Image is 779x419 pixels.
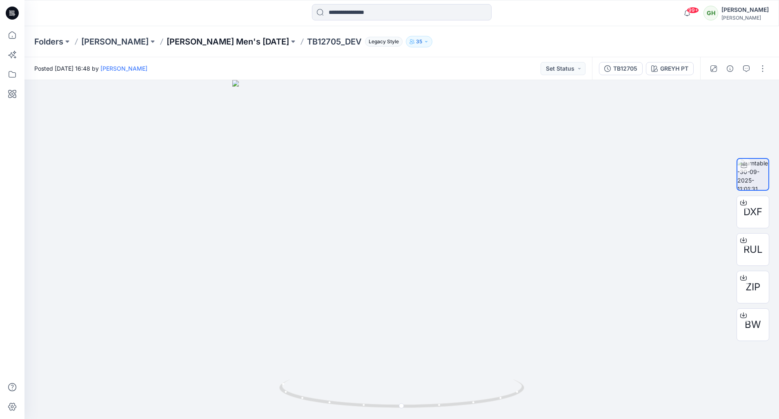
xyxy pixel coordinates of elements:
[746,280,760,294] span: ZIP
[743,242,763,257] span: RUL
[167,36,289,47] a: [PERSON_NAME] Men's [DATE]
[416,37,422,46] p: 35
[723,62,737,75] button: Details
[613,64,637,73] div: TB12705
[745,317,761,332] span: BW
[743,205,762,219] span: DXF
[721,15,769,21] div: [PERSON_NAME]
[687,7,699,13] span: 99+
[737,159,768,190] img: turntable-30-09-2025-11:01:31
[660,64,688,73] div: GREYH PT
[34,36,63,47] a: Folders
[365,37,403,47] span: Legacy Style
[721,5,769,15] div: [PERSON_NAME]
[34,64,147,73] span: Posted [DATE] 16:48 by
[307,36,362,47] p: TB12705_DEV
[599,62,643,75] button: TB12705
[646,62,694,75] button: GREYH PT
[362,36,403,47] button: Legacy Style
[100,65,147,72] a: [PERSON_NAME]
[81,36,149,47] a: [PERSON_NAME]
[703,6,718,20] div: GH
[406,36,432,47] button: 35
